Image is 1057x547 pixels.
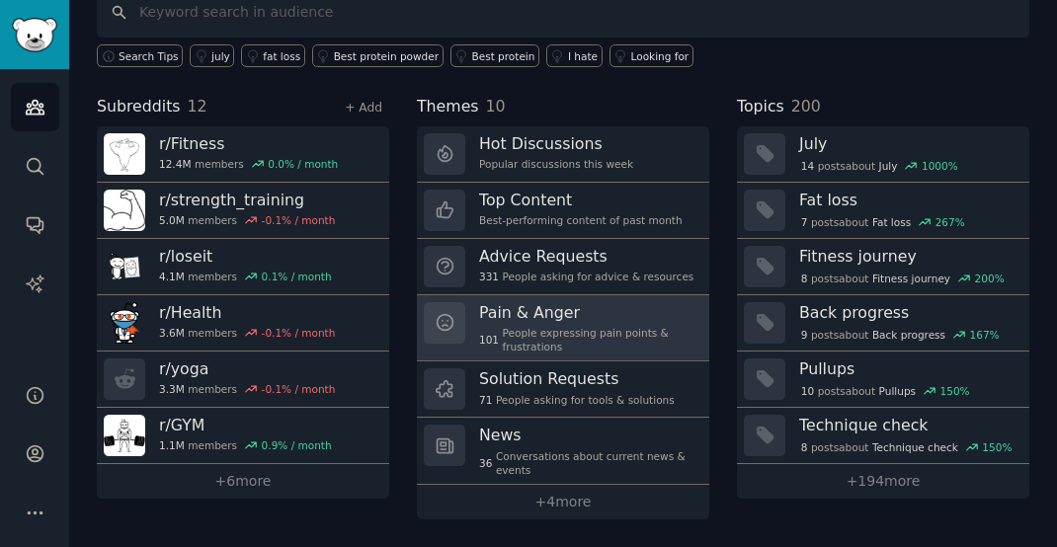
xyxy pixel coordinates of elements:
[801,159,814,173] span: 14
[479,270,693,283] div: People asking for advice & resources
[546,44,603,67] a: I hate
[104,246,145,287] img: loseit
[737,295,1029,352] a: Back progress9postsaboutBack progress167%
[268,157,338,171] div: 0.0 % / month
[801,272,808,285] span: 8
[159,438,185,452] span: 1.1M
[159,326,335,340] div: members
[104,302,145,344] img: Health
[479,456,492,470] span: 36
[262,438,332,452] div: 0.9 % / month
[479,368,675,389] h3: Solution Requests
[104,415,145,456] img: GYM
[312,44,444,67] a: Best protein powder
[799,358,1016,379] h3: Pullups
[417,183,709,239] a: Top ContentBest-performing content of past month
[737,408,1029,464] a: Technique check8postsaboutTechnique check150%
[159,213,335,227] div: members
[417,126,709,183] a: Hot DiscussionsPopular discussions this week
[97,126,389,183] a: r/Fitness12.4Mmembers0.0% / month
[159,133,338,154] h3: r/ Fitness
[119,49,179,63] span: Search Tips
[799,133,1016,154] h3: July
[97,408,389,464] a: r/GYM1.1Mmembers0.9% / month
[417,239,709,295] a: Advice Requests331People asking for advice & resources
[970,328,1000,342] div: 167 %
[159,213,185,227] span: 5.0M
[479,326,695,353] div: People expressing pain points & frustrations
[104,190,145,231] img: strength_training
[479,302,695,323] h3: Pain & Anger
[188,97,207,116] span: 12
[97,464,389,499] a: +6more
[479,133,633,154] h3: Hot Discussions
[345,101,382,115] a: + Add
[568,49,598,63] div: I hate
[159,438,332,452] div: members
[879,384,916,398] span: Pullups
[799,190,1016,210] h3: Fat loss
[159,382,185,396] span: 3.3M
[159,382,335,396] div: members
[935,215,965,229] div: 267 %
[417,418,709,485] a: News36Conversations about current news & events
[159,270,185,283] span: 4.1M
[12,18,57,52] img: GummySearch logo
[737,95,784,119] span: Topics
[879,159,898,173] span: July
[262,382,336,396] div: -0.1 % / month
[190,44,234,67] a: july
[799,438,1014,456] div: post s about
[417,295,709,362] a: Pain & Anger101People expressing pain points & frustrations
[872,440,958,454] span: Technique check
[486,97,506,116] span: 10
[159,190,335,210] h3: r/ strength_training
[159,246,332,267] h3: r/ loseit
[799,302,1016,323] h3: Back progress
[799,415,1016,435] h3: Technique check
[472,49,535,63] div: Best protein
[159,415,332,435] h3: r/ GYM
[479,246,693,267] h3: Advice Requests
[479,333,499,347] span: 101
[799,270,1006,287] div: post s about
[801,328,808,342] span: 9
[97,295,389,352] a: r/Health3.6Mmembers-0.1% / month
[610,44,693,67] a: Looking for
[799,326,1001,344] div: post s about
[799,157,959,175] div: post s about
[631,49,690,63] div: Looking for
[799,213,966,231] div: post s about
[263,49,300,63] div: fat loss
[791,97,821,116] span: 200
[417,361,709,418] a: Solution Requests71People asking for tools & solutions
[334,49,439,63] div: Best protein powder
[479,393,492,407] span: 71
[737,126,1029,183] a: July14postsaboutJuly1000%
[801,384,814,398] span: 10
[262,213,336,227] div: -0.1 % / month
[97,352,389,408] a: r/yoga3.3Mmembers-0.1% / month
[159,326,185,340] span: 3.6M
[737,352,1029,408] a: Pullups10postsaboutPullups150%
[872,328,945,342] span: Back progress
[479,213,683,227] div: Best-performing content of past month
[159,302,335,323] h3: r/ Health
[801,440,808,454] span: 8
[479,425,695,445] h3: News
[417,485,709,519] a: +4more
[799,246,1016,267] h3: Fitness journey
[159,157,338,171] div: members
[479,393,675,407] div: People asking for tools & solutions
[159,270,332,283] div: members
[159,157,191,171] span: 12.4M
[872,272,950,285] span: Fitness journey
[97,183,389,239] a: r/strength_training5.0Mmembers-0.1% / month
[799,382,971,400] div: post s about
[211,49,230,63] div: july
[940,384,970,398] div: 150 %
[975,272,1005,285] div: 200 %
[97,44,183,67] button: Search Tips
[241,44,304,67] a: fat loss
[737,239,1029,295] a: Fitness journey8postsaboutFitness journey200%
